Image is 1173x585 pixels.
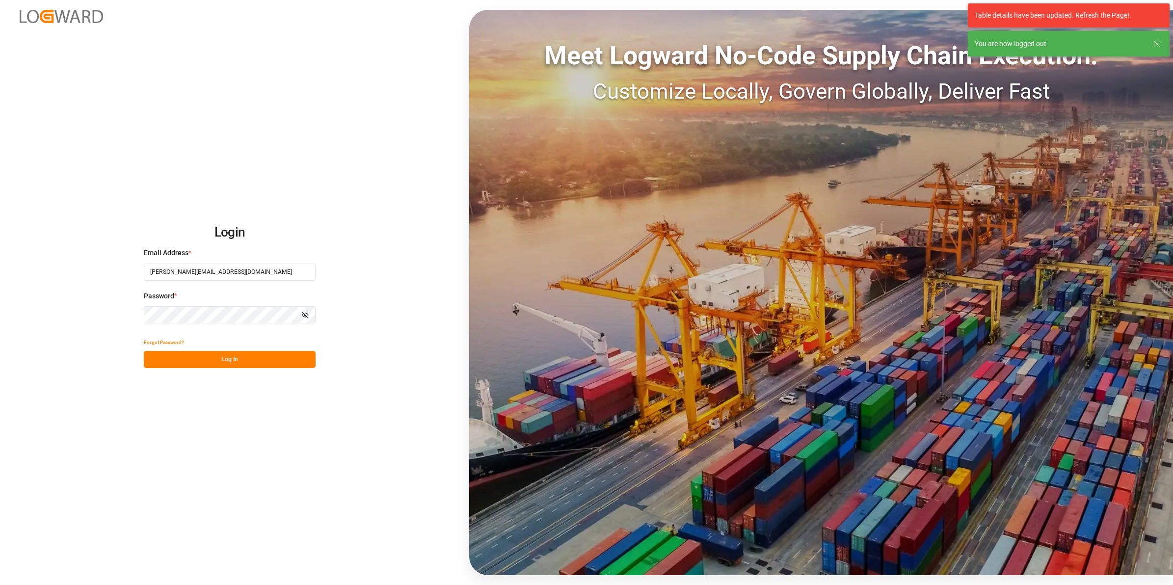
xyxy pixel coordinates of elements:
[469,37,1173,75] div: Meet Logward No-Code Supply Chain Execution:
[144,351,316,368] button: Log In
[20,10,103,23] img: Logward_new_orange.png
[144,264,316,281] input: Enter your email
[469,75,1173,107] div: Customize Locally, Govern Globally, Deliver Fast
[975,39,1144,49] div: You are now logged out
[144,334,184,351] button: Forgot Password?
[144,248,188,258] span: Email Address
[144,217,316,248] h2: Login
[975,10,1155,21] div: Table details have been updated. Refresh the Page!.
[144,291,174,301] span: Password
